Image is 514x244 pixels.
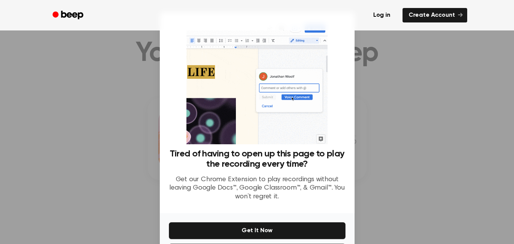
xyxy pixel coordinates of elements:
a: Log in [366,6,398,24]
p: Get our Chrome Extension to play recordings without leaving Google Docs™, Google Classroom™, & Gm... [169,175,345,201]
button: Get It Now [169,222,345,239]
a: Beep [47,8,90,23]
a: Create Account [403,8,467,22]
img: Beep extension in action [186,21,328,144]
h3: Tired of having to open up this page to play the recording every time? [169,149,345,169]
